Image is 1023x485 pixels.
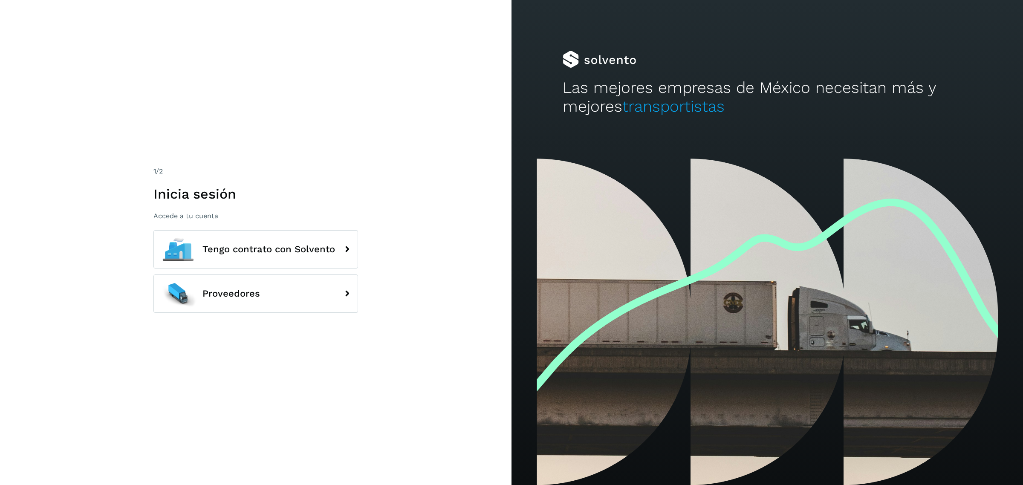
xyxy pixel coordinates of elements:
[202,244,335,254] span: Tengo contrato con Solvento
[153,230,358,268] button: Tengo contrato con Solvento
[153,166,358,176] div: /2
[202,289,260,299] span: Proveedores
[563,78,972,116] h2: Las mejores empresas de México necesitan más y mejores
[622,97,725,115] span: transportistas
[153,167,156,175] span: 1
[153,186,358,202] h1: Inicia sesión
[153,274,358,313] button: Proveedores
[153,212,358,220] p: Accede a tu cuenta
